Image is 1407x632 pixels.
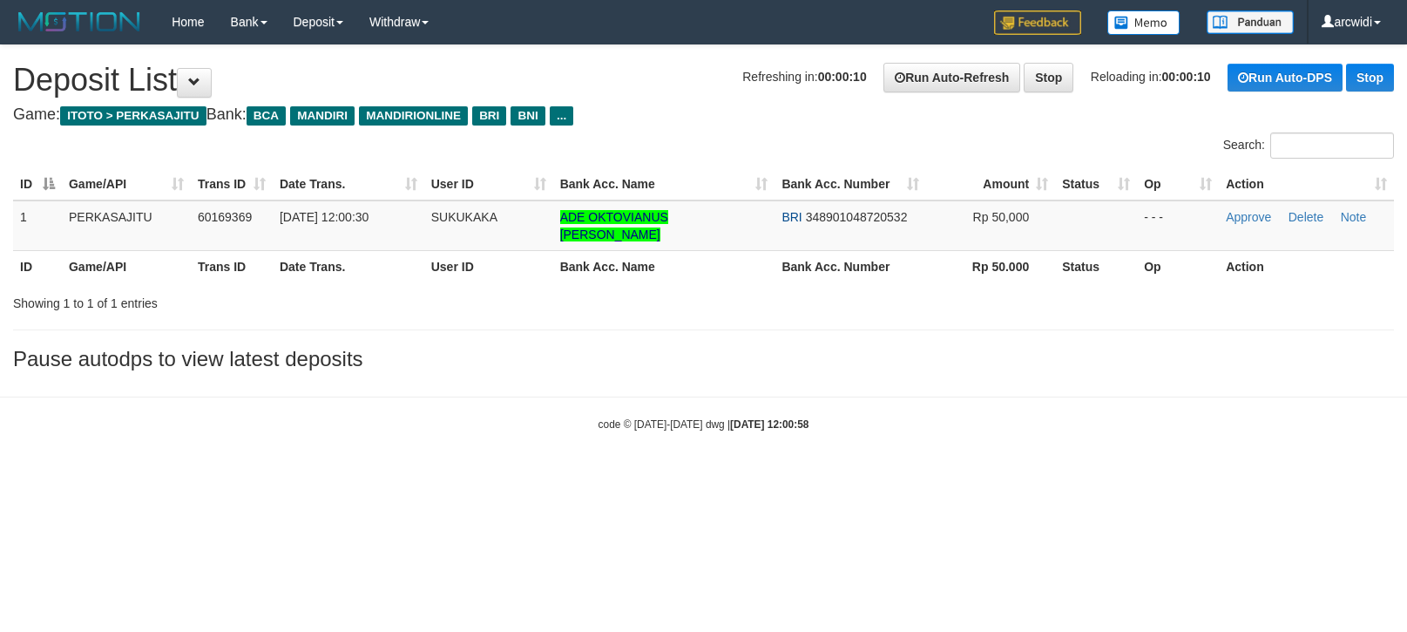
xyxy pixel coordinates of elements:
th: Rp 50.000 [926,250,1055,282]
th: Bank Acc. Name: activate to sort column ascending [553,168,775,200]
a: Stop [1024,63,1073,92]
td: - - - [1137,200,1219,251]
th: Op [1137,250,1219,282]
a: Run Auto-Refresh [883,63,1020,92]
h3: Pause autodps to view latest deposits [13,348,1394,370]
label: Search: [1223,133,1394,159]
img: panduan.png [1207,10,1294,34]
th: User ID [424,250,553,282]
img: Feedback.jpg [994,10,1081,35]
small: code © [DATE]-[DATE] dwg | [599,418,809,431]
th: Date Trans.: activate to sort column ascending [273,168,424,200]
span: ITOTO > PERKASAJITU [60,106,206,126]
span: SUKUKAKA [431,210,497,224]
a: Delete [1289,210,1323,224]
th: Action: activate to sort column ascending [1219,168,1394,200]
input: Search: [1270,133,1394,159]
a: Run Auto-DPS [1228,64,1343,92]
span: MANDIRI [290,106,355,126]
span: 60169369 [198,210,252,224]
td: 1 [13,200,62,251]
span: Rp 50,000 [973,210,1030,224]
span: BRI [781,210,802,224]
th: Status [1055,250,1137,282]
strong: [DATE] 12:00:58 [730,418,808,431]
th: Bank Acc. Number: activate to sort column ascending [775,168,926,200]
th: Game/API: activate to sort column ascending [62,168,191,200]
strong: 00:00:10 [1162,70,1211,84]
a: Stop [1346,64,1394,92]
th: Game/API [62,250,191,282]
td: PERKASAJITU [62,200,191,251]
th: User ID: activate to sort column ascending [424,168,553,200]
th: Action [1219,250,1394,282]
span: BNI [511,106,545,126]
th: Date Trans. [273,250,424,282]
span: BRI [472,106,506,126]
th: ID [13,250,62,282]
a: ADE OKTOVIANUS [PERSON_NAME] [560,210,668,241]
h1: Deposit List [13,63,1394,98]
h4: Game: Bank: [13,106,1394,124]
th: Amount: activate to sort column ascending [926,168,1055,200]
th: Op: activate to sort column ascending [1137,168,1219,200]
span: Reloading in: [1091,70,1211,84]
span: MANDIRIONLINE [359,106,468,126]
span: BCA [247,106,286,126]
th: Bank Acc. Name [553,250,775,282]
img: Button%20Memo.svg [1107,10,1180,35]
a: Approve [1226,210,1271,224]
th: ID: activate to sort column descending [13,168,62,200]
span: ... [550,106,573,126]
span: Refreshing in: [742,70,866,84]
th: Trans ID: activate to sort column ascending [191,168,273,200]
span: [DATE] 12:00:30 [280,210,369,224]
th: Status: activate to sort column ascending [1055,168,1137,200]
th: Trans ID [191,250,273,282]
div: Showing 1 to 1 of 1 entries [13,288,573,312]
span: Copy 348901048720532 to clipboard [806,210,908,224]
a: Note [1341,210,1367,224]
th: Bank Acc. Number [775,250,926,282]
img: MOTION_logo.png [13,9,145,35]
strong: 00:00:10 [818,70,867,84]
